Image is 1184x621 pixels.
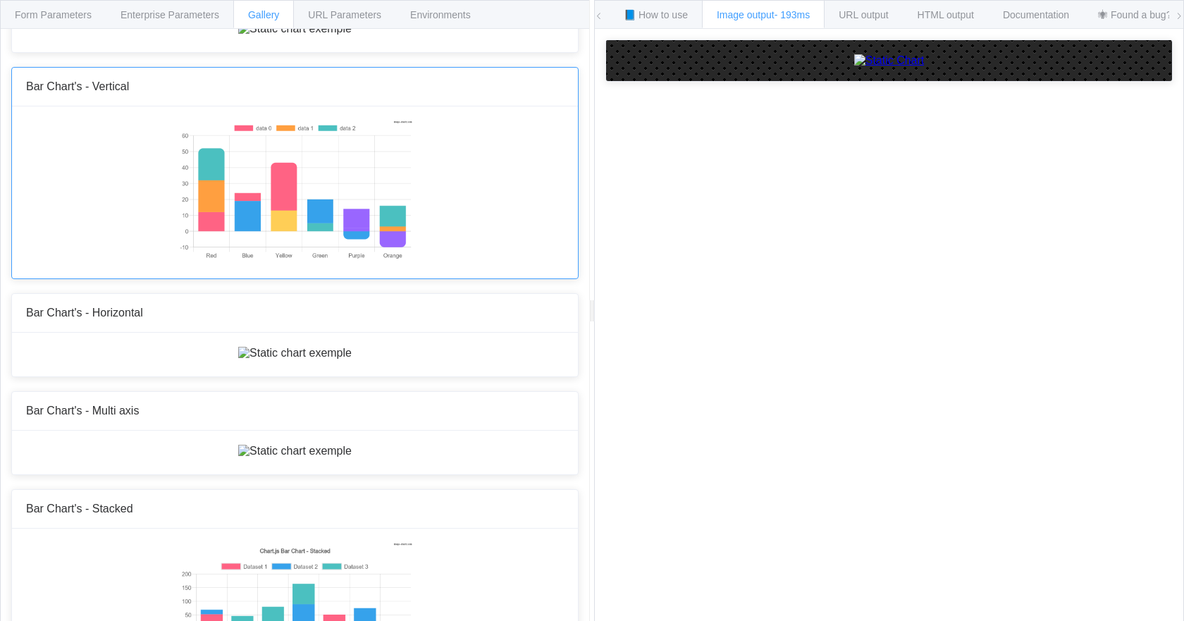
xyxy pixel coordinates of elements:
[26,80,129,92] span: Bar Chart's - Vertical
[410,9,471,20] span: Environments
[121,9,219,20] span: Enterprise Parameters
[624,9,688,20] span: 📘 How to use
[26,503,133,515] span: Bar Chart's - Stacked
[308,9,381,20] span: URL Parameters
[717,9,810,20] span: Image output
[620,54,1158,67] a: Static Chart
[26,307,143,319] span: Bar Chart's - Horizontal
[839,9,888,20] span: URL output
[15,9,92,20] span: Form Parameters
[238,347,352,359] img: Static chart exemple
[238,23,352,35] img: Static chart exemple
[1003,9,1069,20] span: Documentation
[26,405,139,417] span: Bar Chart's - Multi axis
[854,54,925,67] img: Static Chart
[775,9,810,20] span: - 193ms
[178,121,412,262] img: Static chart exemple
[248,9,279,20] span: Gallery
[238,445,352,457] img: Static chart exemple
[918,9,974,20] span: HTML output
